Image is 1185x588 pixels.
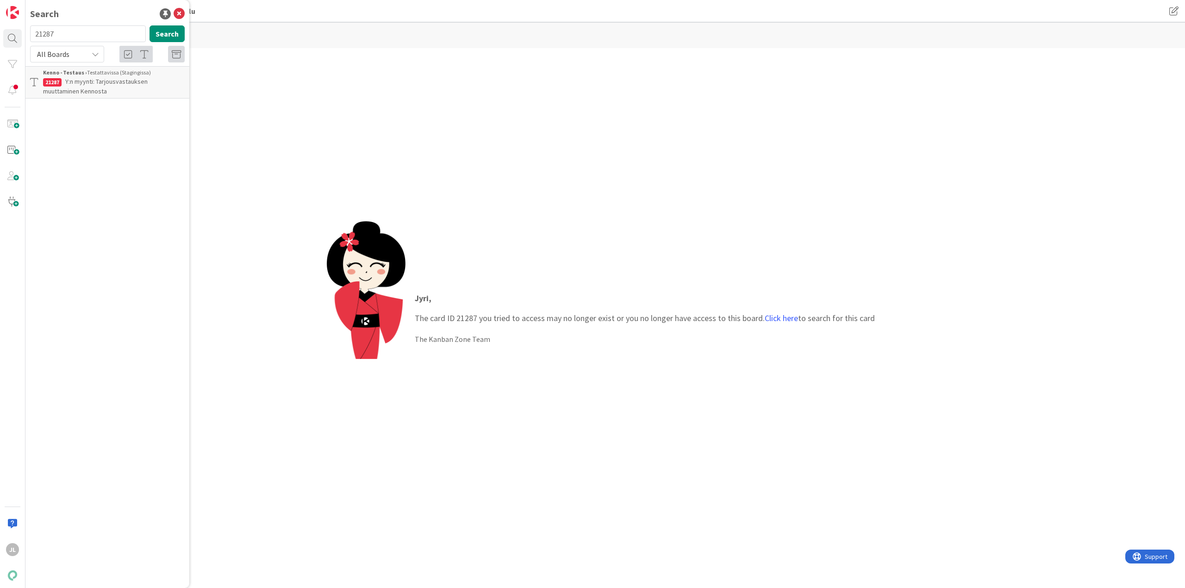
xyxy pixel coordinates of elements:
div: 21287 [43,78,62,87]
div: JL [6,543,19,556]
a: Click here [765,313,798,323]
span: All Boards [37,50,69,59]
strong: Jyri , [415,293,431,303]
a: Kenno - Testaus ›Testattavissa (Stagingissa)21287Y:n myynti: Tarjousvastauksen muuttaminen Kennosta [25,66,189,99]
span: Support [19,1,42,12]
input: Search for title... [30,25,146,42]
span: Y:n myynti: Tarjousvastauksen muuttaminen Kennosta [43,77,148,95]
div: Search [30,7,59,21]
div: The Kanban Zone Team [415,334,875,345]
button: Search [150,25,185,42]
p: The card ID 21287 you tried to access may no longer exist or you no longer have access to this bo... [415,292,875,324]
img: avatar [6,569,19,582]
img: Visit kanbanzone.com [6,6,19,19]
b: Kenno - Testaus › [43,69,87,76]
div: Testattavissa (Stagingissa) [43,68,185,77]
